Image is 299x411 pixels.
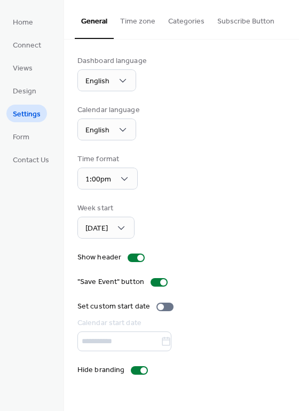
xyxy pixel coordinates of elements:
[85,123,109,138] span: English
[77,252,121,263] div: Show header
[13,109,41,120] span: Settings
[85,172,111,187] span: 1:00pm
[77,276,144,288] div: "Save Event" button
[77,318,284,329] div: Calendar start date
[6,82,43,99] a: Design
[85,222,108,236] span: [DATE]
[77,301,150,312] div: Set custom start date
[13,155,49,166] span: Contact Us
[6,13,40,30] a: Home
[13,17,33,28] span: Home
[77,154,136,165] div: Time format
[77,365,124,376] div: Hide branding
[6,59,39,76] a: Views
[85,74,109,89] span: English
[77,56,147,67] div: Dashboard language
[6,151,56,168] a: Contact Us
[77,105,140,116] div: Calendar language
[6,128,36,145] a: Form
[13,132,29,143] span: Form
[13,40,41,51] span: Connect
[6,105,47,122] a: Settings
[13,86,36,97] span: Design
[77,203,132,214] div: Week start
[6,36,48,53] a: Connect
[13,63,33,74] span: Views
